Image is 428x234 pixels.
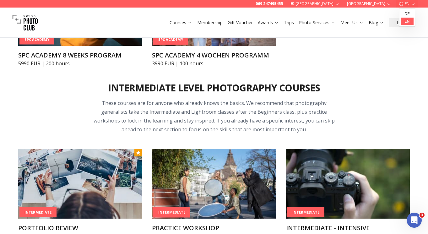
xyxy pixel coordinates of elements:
button: Login [389,18,415,27]
button: Membership [195,18,225,27]
button: Photo Services [296,18,338,27]
div: Intermediate [19,207,57,217]
h3: SPC ACADEMY 8 WEEKS PROGRAM [18,51,142,60]
button: Courses [167,18,195,27]
a: de [401,10,414,18]
h3: INTERMEDIATE - INTENSIVE [286,224,410,232]
a: Blog [369,19,384,26]
span: These courses are for anyone who already knows the basics. We recommend that photography generali... [94,100,335,133]
a: Gift Voucher [228,19,253,26]
img: PORTFOLIO REVIEW [18,149,142,219]
h2: Intermediate Level Photography Courses [108,82,320,94]
a: Meet Us [340,19,364,26]
iframe: Intercom live chat [407,213,422,228]
a: Membership [197,19,223,26]
a: Courses [170,19,192,26]
h3: PORTFOLIO REVIEW [18,224,142,232]
a: 069 247495455 [256,1,283,6]
p: 5990 EUR | 200 hours [18,60,142,67]
div: EN [399,9,415,26]
span: 3 [420,213,425,218]
div: Intermediate [153,207,190,218]
a: Trips [284,19,294,26]
img: INTERMEDIATE - INTENSIVE [286,149,410,219]
div: SPC Academy [19,34,54,45]
a: Awards [258,19,279,26]
h3: SPC ACADEMY 4 WOCHEN PROGRAMM [152,51,276,60]
div: SPC Academy [153,35,188,45]
a: Photo Services [299,19,335,26]
img: PRACTICE WORKSHOP [152,149,276,219]
p: 3990 EUR | 100 hours [152,60,276,67]
a: en [401,18,414,25]
h3: PRACTICE WORKSHOP [152,224,276,232]
button: Trips [281,18,296,27]
button: Gift Voucher [225,18,255,27]
button: Blog [366,18,387,27]
button: Meet Us [338,18,366,27]
div: Intermediate [287,207,324,217]
img: Swiss photo club [13,10,38,35]
button: Awards [255,18,281,27]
